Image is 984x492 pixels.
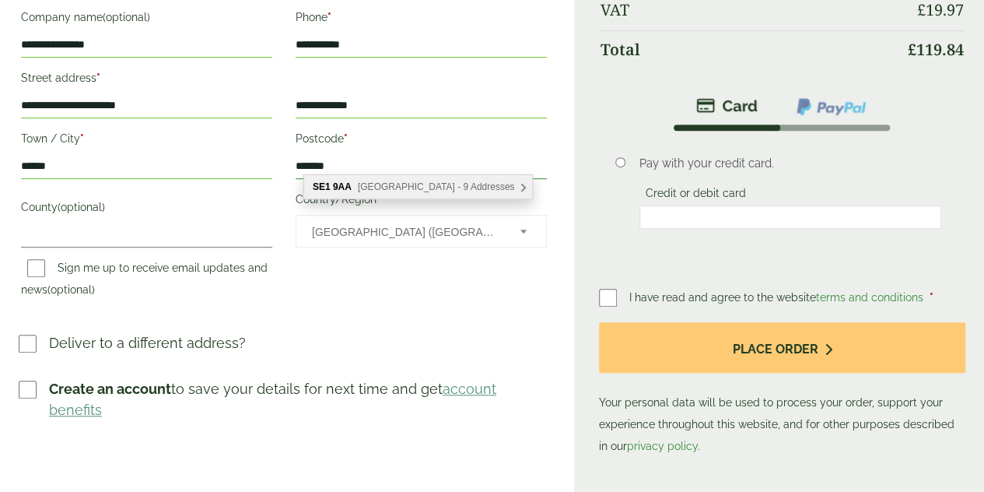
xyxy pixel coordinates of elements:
input: Sign me up to receive email updates and news(optional) [27,259,45,277]
span: United Kingdom (UK) [312,216,499,248]
span: Country/Region [296,215,547,248]
abbr: required [327,11,331,23]
abbr: required [80,132,84,145]
label: Phone [296,6,547,33]
label: Street address [21,67,272,93]
span: I have read and agree to the website [629,291,926,304]
div: SE1 9AA [304,175,533,199]
a: account benefits [49,381,496,418]
label: Sign me up to receive email updates and news [21,262,268,300]
label: Credit or debit card [639,187,752,204]
b: 9AA [333,181,352,192]
abbr: required [376,193,380,206]
label: County [21,196,272,223]
p: to save your details for next time and get [49,378,549,420]
label: Town / City [21,128,272,154]
abbr: required [344,132,348,145]
abbr: required [96,72,100,84]
img: stripe.png [696,97,758,115]
span: [GEOGRAPHIC_DATA] - 9 Addresses [358,181,515,192]
a: privacy policy [627,440,698,452]
strong: Create an account [49,381,171,397]
abbr: required [930,291,933,304]
b: SE1 [313,181,331,192]
th: Total [601,30,897,69]
a: terms and conditions [816,291,923,304]
label: Country/Region [296,188,547,215]
button: Place order [599,322,965,373]
span: £ [908,39,916,60]
p: Deliver to a different address? [49,332,246,353]
p: Your personal data will be used to process your order, support your experience throughout this we... [599,322,965,457]
span: (optional) [47,283,95,296]
iframe: Secure card payment input frame [644,210,937,224]
span: (optional) [58,201,105,213]
img: ppcp-gateway.png [795,97,867,117]
span: (optional) [103,11,150,23]
label: Postcode [296,128,547,154]
label: Company name [21,6,272,33]
p: Pay with your credit card. [639,155,942,172]
bdi: 119.84 [908,39,964,60]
